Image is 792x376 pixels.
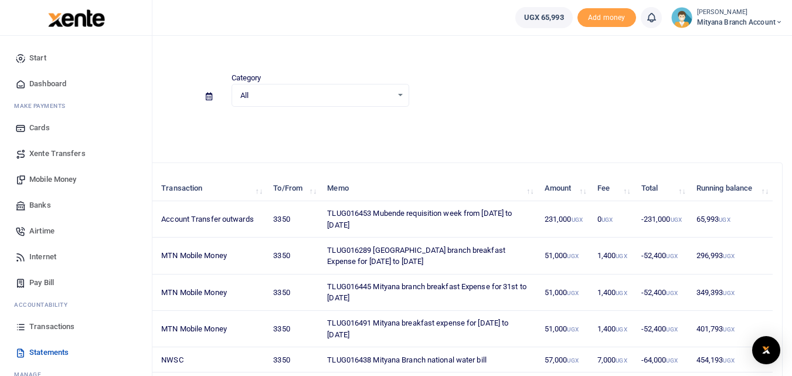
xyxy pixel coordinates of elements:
a: UGX 65,993 [515,7,573,28]
h4: Statements [45,44,783,57]
small: UGX [567,357,578,364]
a: Add money [577,12,636,21]
small: UGX [719,216,730,223]
small: UGX [616,253,627,259]
td: 51,000 [538,311,591,347]
small: UGX [666,357,677,364]
small: UGX [723,253,734,259]
td: -231,000 [635,201,690,238]
a: Airtime [9,218,142,244]
th: To/From: activate to sort column ascending [267,176,321,201]
small: [PERSON_NAME] [697,8,783,18]
li: Ac [9,296,142,314]
td: 0 [591,201,635,238]
small: UGX [723,357,734,364]
td: 3350 [267,238,321,274]
a: profile-user [PERSON_NAME] Mityana Branch Account [671,7,783,28]
span: ake Payments [20,101,66,110]
td: 65,993 [690,201,773,238]
td: -52,400 [635,238,690,274]
li: M [9,97,142,115]
a: logo-small logo-large logo-large [47,13,105,22]
small: UGX [666,253,677,259]
td: 1,400 [591,311,635,347]
small: UGX [666,290,677,296]
td: MTN Mobile Money [155,275,267,311]
small: UGX [616,357,627,364]
td: 454,193 [690,347,773,372]
img: profile-user [671,7,692,28]
small: UGX [723,290,734,296]
span: Cards [29,122,50,134]
td: TLUG016491 Mityana breakfast expense for [DATE] to [DATE] [321,311,538,347]
small: UGX [723,326,734,333]
td: 57,000 [538,347,591,372]
span: Start [29,52,46,64]
td: NWSC [155,347,267,372]
small: UGX [671,216,682,223]
td: TLUG016438 Mityana Branch national water bill [321,347,538,372]
small: UGX [616,290,627,296]
td: 3350 [267,201,321,238]
span: Mobile Money [29,174,76,185]
td: 1,400 [591,238,635,274]
small: UGX [567,290,578,296]
td: TLUG016445 Mityana branch breakfast Expense for 31st to [DATE] [321,275,538,311]
a: Mobile Money [9,167,142,192]
small: UGX [616,326,627,333]
li: Wallet ballance [511,7,577,28]
th: Running balance: activate to sort column ascending [690,176,773,201]
td: 51,000 [538,275,591,311]
span: Transactions [29,321,74,333]
td: TLUG016289 [GEOGRAPHIC_DATA] branch breakfast Expense for [DATE] to [DATE] [321,238,538,274]
a: Pay Bill [9,270,142,296]
td: 1,400 [591,275,635,311]
th: Total: activate to sort column ascending [635,176,690,201]
td: 3350 [267,347,321,372]
td: 3350 [267,311,321,347]
a: Statements [9,340,142,365]
th: Fee: activate to sort column ascending [591,176,635,201]
td: -52,400 [635,311,690,347]
small: UGX [572,216,583,223]
td: 51,000 [538,238,591,274]
td: 7,000 [591,347,635,372]
a: Banks [9,192,142,218]
span: Airtime [29,225,55,237]
td: TLUG016453 Mubende requisition week from [DATE] to [DATE] [321,201,538,238]
td: 401,793 [690,311,773,347]
th: Transaction: activate to sort column ascending [155,176,267,201]
td: 231,000 [538,201,591,238]
td: -64,000 [635,347,690,372]
span: Add money [577,8,636,28]
th: Amount: activate to sort column ascending [538,176,591,201]
a: Start [9,45,142,71]
span: UGX 65,993 [524,12,564,23]
a: Transactions [9,314,142,340]
div: Open Intercom Messenger [752,336,780,364]
span: Banks [29,199,51,211]
td: 296,993 [690,238,773,274]
td: Account Transfer outwards [155,201,267,238]
td: -52,400 [635,275,690,311]
small: UGX [666,326,677,333]
span: Pay Bill [29,277,54,289]
span: Statements [29,347,69,358]
th: Memo: activate to sort column ascending [321,176,538,201]
small: UGX [601,216,613,223]
label: Category [232,72,261,84]
span: Xente Transfers [29,148,86,160]
p: Download [45,121,783,133]
a: Cards [9,115,142,141]
li: Toup your wallet [577,8,636,28]
a: Internet [9,244,142,270]
small: UGX [567,326,578,333]
td: MTN Mobile Money [155,238,267,274]
img: logo-large [48,9,105,27]
a: Dashboard [9,71,142,97]
span: All [240,90,392,101]
a: Xente Transfers [9,141,142,167]
span: Dashboard [29,78,66,90]
td: MTN Mobile Money [155,311,267,347]
small: UGX [567,253,578,259]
